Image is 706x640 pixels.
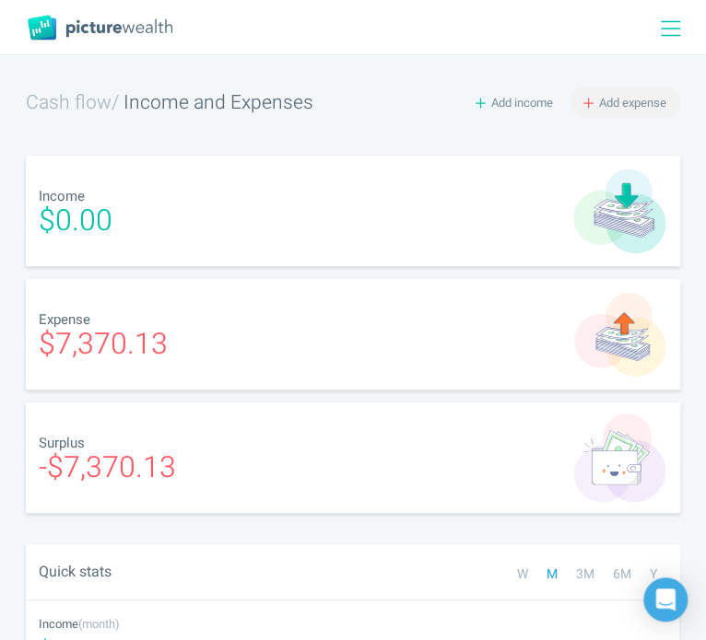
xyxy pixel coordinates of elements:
[567,562,604,586] div: 3M
[26,88,119,117] span: Cash flow /
[39,186,85,206] span: Income
[39,615,78,633] span: Income
[599,94,666,111] span: Add expense
[28,15,172,41] img: PictureWealth
[570,87,680,118] button: Add expense
[537,562,567,586] div: M
[39,322,168,366] span: $7,370.13
[508,562,537,586] div: W
[26,548,353,596] div: Quick stats
[39,309,90,330] span: Expense
[459,87,570,118] button: Add income
[641,562,666,586] div: Y
[39,199,112,242] span: $0.00
[491,94,553,111] span: Add income
[124,88,313,117] span: Income and Expenses
[604,562,641,586] div: 6M
[78,615,120,633] span: ( month )
[39,446,176,489] span: -$7,370.13
[643,577,688,622] div: Open Intercom Messenger
[39,433,85,453] span: Surplus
